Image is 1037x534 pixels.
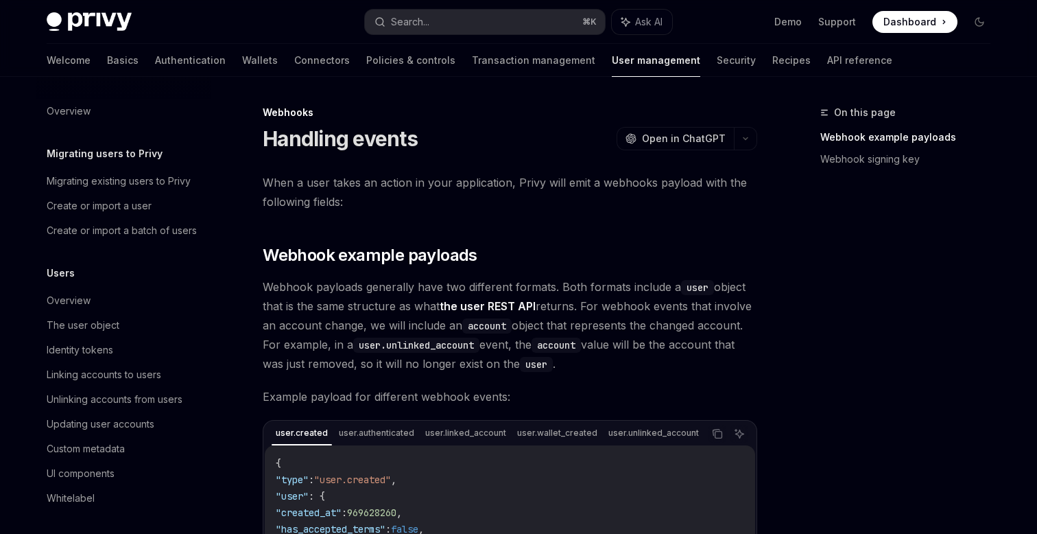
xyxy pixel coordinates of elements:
span: On this page [834,104,896,121]
div: Overview [47,103,91,119]
div: UI components [47,465,115,482]
span: : [309,474,314,486]
a: Custom metadata [36,437,211,461]
span: "user" [276,490,309,502]
a: Identity tokens [36,338,211,362]
a: Support [818,15,856,29]
div: Identity tokens [47,342,113,358]
div: Custom metadata [47,441,125,457]
a: Whitelabel [36,486,211,511]
div: Migrating existing users to Privy [47,173,191,189]
a: Demo [774,15,802,29]
button: Ask AI [730,425,748,443]
code: user [681,280,714,295]
a: API reference [827,44,892,77]
h5: Users [47,265,75,281]
button: Open in ChatGPT [617,127,734,150]
div: The user object [47,317,119,334]
a: Migrating existing users to Privy [36,169,211,194]
a: Recipes [772,44,811,77]
span: "type" [276,474,309,486]
span: ⌘ K [582,16,597,27]
div: Search... [391,14,429,30]
button: Copy the contents from the code block [708,425,726,443]
a: Welcome [47,44,91,77]
span: : [342,507,347,519]
a: Overview [36,288,211,313]
span: { [276,457,281,469]
div: Create or import a user [47,198,152,214]
div: user.authenticated [335,425,418,441]
a: Webhook example payloads [820,126,1001,148]
a: Webhook signing key [820,148,1001,170]
span: When a user takes an action in your application, Privy will emit a webhooks payload with the foll... [263,173,757,211]
div: Webhooks [263,106,757,119]
img: dark logo [47,12,132,32]
a: Security [717,44,756,77]
button: Search...⌘K [365,10,605,34]
div: user.wallet_created [513,425,601,441]
code: account [532,338,581,353]
span: Example payload for different webhook events: [263,387,757,406]
a: The user object [36,313,211,338]
span: Dashboard [883,15,936,29]
a: Overview [36,99,211,124]
div: Updating user accounts [47,416,154,432]
a: Connectors [294,44,350,77]
span: Ask AI [635,15,663,29]
a: Transaction management [472,44,595,77]
div: Overview [47,292,91,309]
a: Linking accounts to users [36,362,211,387]
h5: Migrating users to Privy [47,146,163,162]
span: , [396,507,402,519]
span: Open in ChatGPT [642,132,726,146]
span: : { [309,490,325,502]
span: , [391,474,396,486]
a: Updating user accounts [36,412,211,437]
span: 969628260 [347,507,396,519]
div: Linking accounts to users [47,367,161,383]
code: user [520,357,553,372]
div: Whitelabel [47,490,95,507]
a: the user REST API [440,299,536,314]
a: Authentication [155,44,226,77]
a: Create or import a batch of users [36,218,211,243]
div: Unlinking accounts from users [47,391,182,408]
a: Create or import a user [36,194,211,218]
h1: Handling events [263,126,418,151]
button: Toggle dark mode [968,11,990,33]
span: "created_at" [276,507,342,519]
div: user.unlinked_account [604,425,703,441]
div: user.linked_account [421,425,510,441]
a: User management [612,44,700,77]
a: Dashboard [872,11,957,33]
button: Ask AI [612,10,672,34]
div: user.created [272,425,332,441]
div: Create or import a batch of users [47,222,197,239]
a: Wallets [242,44,278,77]
a: Policies & controls [366,44,455,77]
span: Webhook payloads generally have two different formats. Both formats include a object that is the ... [263,277,757,373]
a: UI components [36,461,211,486]
span: Webhook example payloads [263,244,477,266]
a: Unlinking accounts from users [36,387,211,412]
span: "user.created" [314,474,391,486]
a: Basics [107,44,139,77]
code: account [462,318,512,334]
code: user.unlinked_account [353,338,479,353]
